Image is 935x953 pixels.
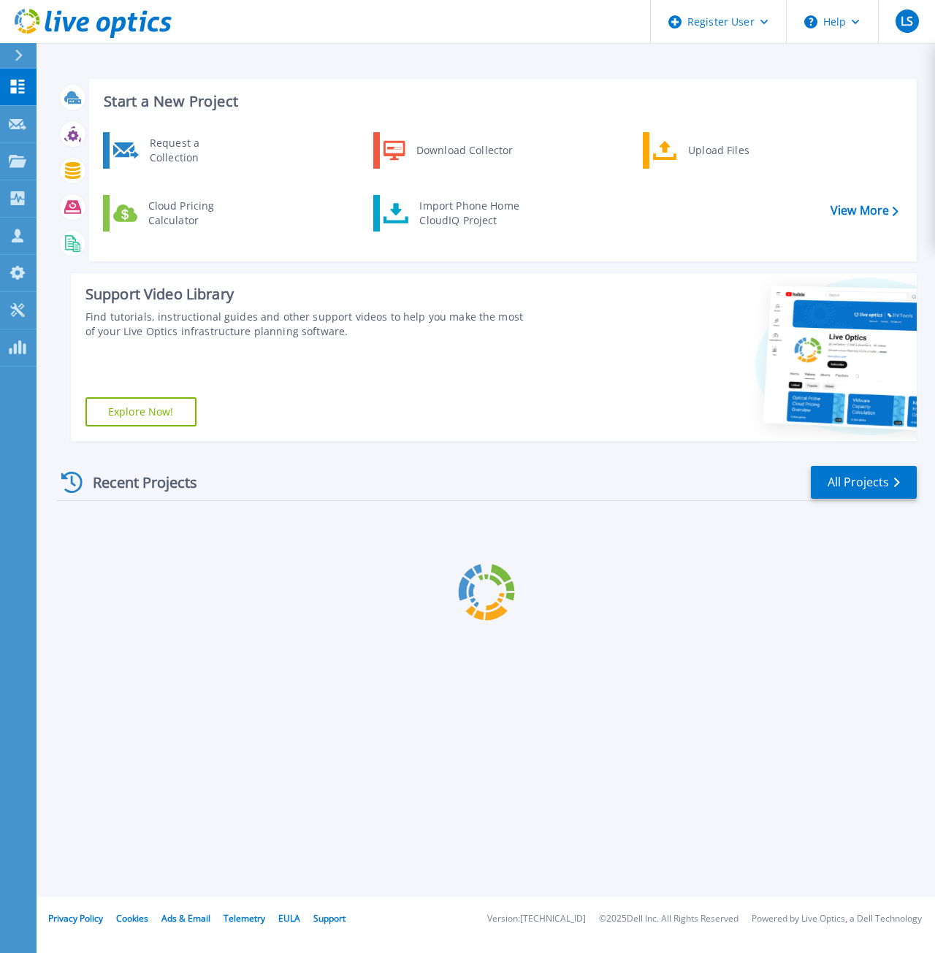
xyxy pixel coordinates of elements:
a: Explore Now! [85,397,196,426]
a: Support [313,912,346,925]
div: Upload Files [681,136,789,165]
li: © 2025 Dell Inc. All Rights Reserved [599,914,739,924]
a: Cookies [116,912,148,925]
a: Upload Files [643,132,793,169]
div: Request a Collection [142,136,249,165]
span: LS [901,15,913,27]
a: All Projects [811,466,917,499]
li: Powered by Live Optics, a Dell Technology [752,914,922,924]
div: Import Phone Home CloudIQ Project [412,199,526,228]
a: View More [831,204,898,218]
div: Cloud Pricing Calculator [141,199,249,228]
div: Find tutorials, instructional guides and other support videos to help you make the most of your L... [85,310,525,339]
div: Support Video Library [85,285,525,304]
a: Privacy Policy [48,912,103,925]
div: Download Collector [409,136,519,165]
a: Request a Collection [103,132,253,169]
a: EULA [278,912,300,925]
a: Telemetry [224,912,265,925]
li: Version: [TECHNICAL_ID] [487,914,586,924]
a: Ads & Email [161,912,210,925]
a: Cloud Pricing Calculator [103,195,253,231]
div: Recent Projects [56,464,217,500]
a: Download Collector [373,132,523,169]
h3: Start a New Project [104,93,898,110]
